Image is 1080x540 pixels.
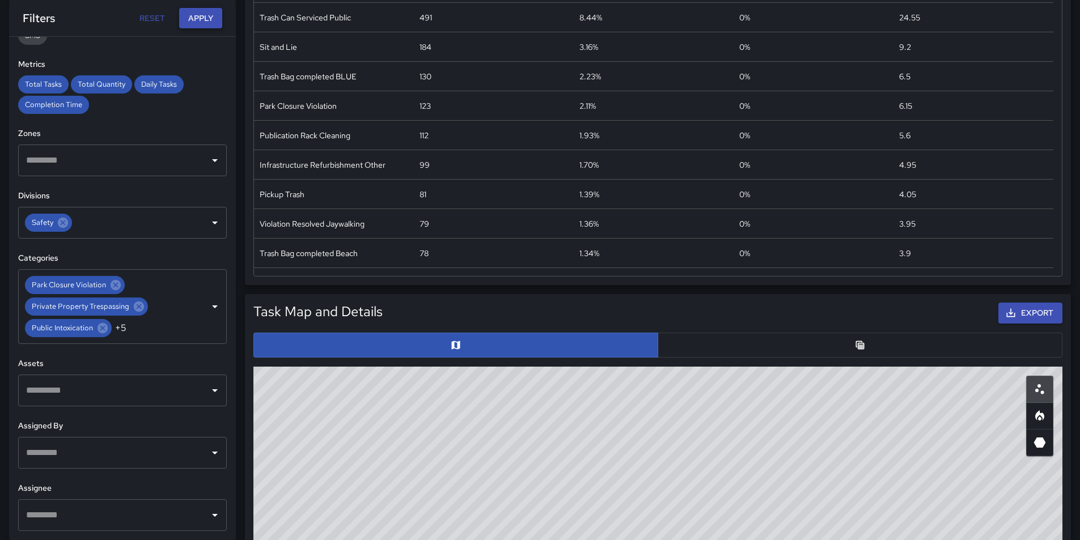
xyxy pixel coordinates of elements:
[579,130,599,141] div: 1.93%
[739,41,750,53] span: 0 %
[253,303,383,321] h5: Task Map and Details
[420,189,426,200] div: 81
[18,420,227,432] h6: Assigned By
[899,100,912,112] div: 6.15
[1033,409,1047,423] svg: Heatmap
[658,333,1062,358] button: Table
[71,79,132,89] span: Total Quantity
[579,218,599,229] div: 1.36%
[253,333,658,358] button: Map
[998,303,1062,324] button: Export
[25,276,125,294] div: Park Closure Violation
[23,9,55,27] h6: Filters
[25,321,100,334] span: Public Intoxication
[25,214,72,232] div: Safety
[260,218,365,229] div: Violation Resolved Jaywalking
[207,152,223,168] button: Open
[1026,429,1053,456] button: 3D Heatmap
[18,58,227,71] h6: Metrics
[207,507,223,523] button: Open
[18,79,69,89] span: Total Tasks
[739,248,750,259] span: 0 %
[854,339,866,351] svg: Table
[25,300,136,313] span: Private Property Trespassing
[899,189,916,200] div: 4.05
[18,482,227,495] h6: Assignee
[18,100,89,109] span: Completion Time
[260,12,351,23] div: Trash Can Serviced Public
[179,8,222,29] button: Apply
[260,248,358,259] div: Trash Bag completed Beach
[420,71,431,82] div: 130
[1026,376,1053,403] button: Scatterplot
[899,12,920,23] div: 24.55
[579,189,599,200] div: 1.39%
[579,71,601,82] div: 2.23%
[899,248,911,259] div: 3.9
[25,319,112,337] div: Public Intoxication
[420,12,432,23] div: 491
[450,339,461,351] svg: Map
[25,216,60,229] span: Safety
[134,75,184,93] div: Daily Tasks
[739,189,750,200] span: 0 %
[899,159,916,171] div: 4.95
[420,218,429,229] div: 79
[1033,382,1047,396] svg: Scatterplot
[18,96,89,114] div: Completion Time
[420,100,431,112] div: 123
[18,190,227,202] h6: Divisions
[18,75,69,93] div: Total Tasks
[260,159,386,171] div: Infrastructure Refurbishment Other
[260,189,304,200] div: Pickup Trash
[420,248,429,259] div: 78
[134,79,184,89] span: Daily Tasks
[739,100,750,112] span: 0 %
[260,71,357,82] div: Trash Bag completed BLUE
[207,299,223,314] button: Open
[579,100,596,112] div: 2.11%
[899,41,911,53] div: 9.2
[260,41,297,53] div: Sit and Lie
[739,71,750,82] span: 0 %
[739,218,750,229] span: 0 %
[579,41,598,53] div: 3.16%
[899,71,910,82] div: 6.5
[260,100,337,112] div: Park Closure Violation
[420,41,431,53] div: 184
[420,130,429,141] div: 112
[18,358,227,370] h6: Assets
[579,159,599,171] div: 1.70%
[739,12,750,23] span: 0 %
[115,321,126,334] span: +5
[899,218,916,229] div: 3.95
[579,12,602,23] div: 8.44%
[71,75,132,93] div: Total Quantity
[260,130,350,141] div: Publication Rack Cleaning
[1033,436,1047,449] svg: 3D Heatmap
[134,8,170,29] button: Reset
[739,130,750,141] span: 0 %
[420,159,430,171] div: 99
[207,445,223,461] button: Open
[207,382,223,398] button: Open
[1026,402,1053,430] button: Heatmap
[739,159,750,171] span: 0 %
[207,215,223,231] button: Open
[18,127,227,140] h6: Zones
[25,278,113,291] span: Park Closure Violation
[18,252,227,265] h6: Categories
[25,297,148,316] div: Private Property Trespassing
[899,130,910,141] div: 5.6
[579,248,599,259] div: 1.34%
